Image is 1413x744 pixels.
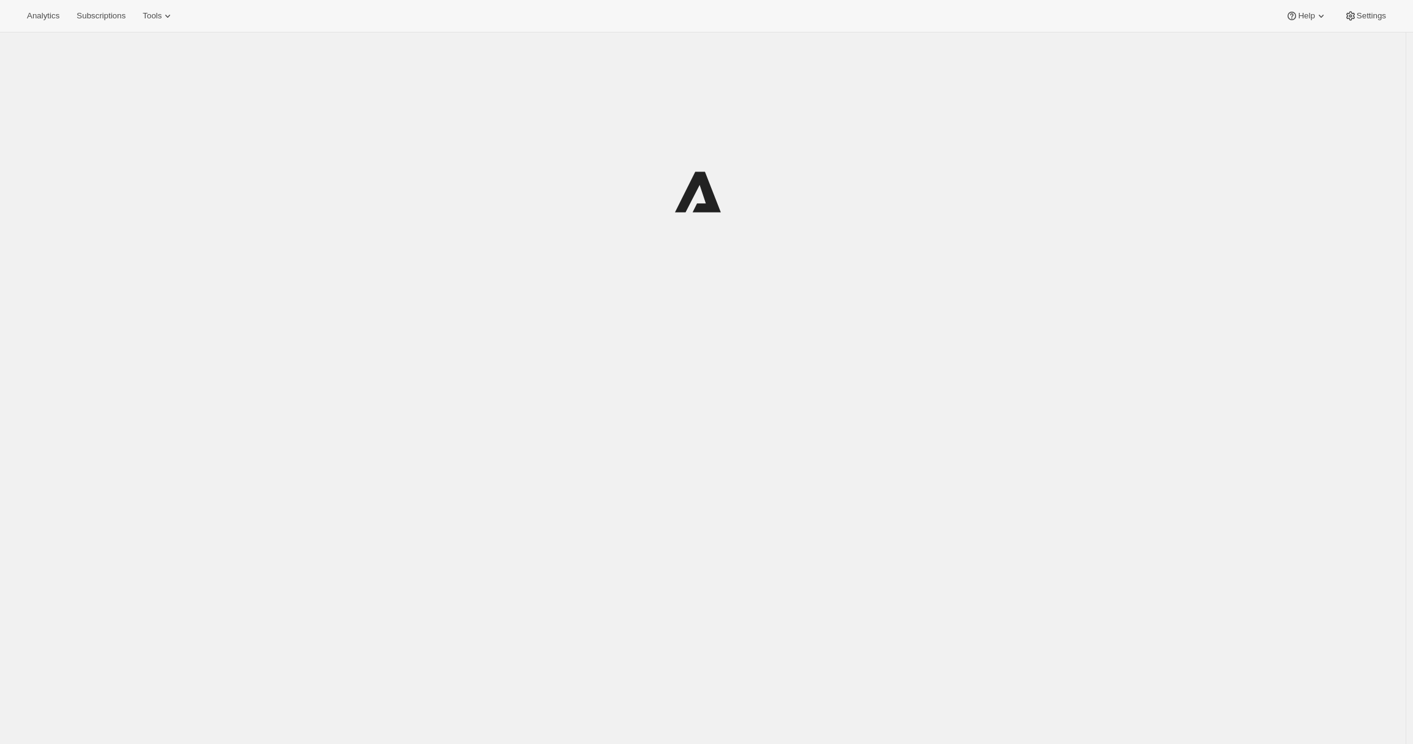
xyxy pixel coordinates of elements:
[20,7,67,24] button: Analytics
[143,11,162,21] span: Tools
[1337,7,1393,24] button: Settings
[76,11,125,21] span: Subscriptions
[1298,11,1314,21] span: Help
[27,11,59,21] span: Analytics
[1357,11,1386,21] span: Settings
[1278,7,1334,24] button: Help
[69,7,133,24] button: Subscriptions
[135,7,181,24] button: Tools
